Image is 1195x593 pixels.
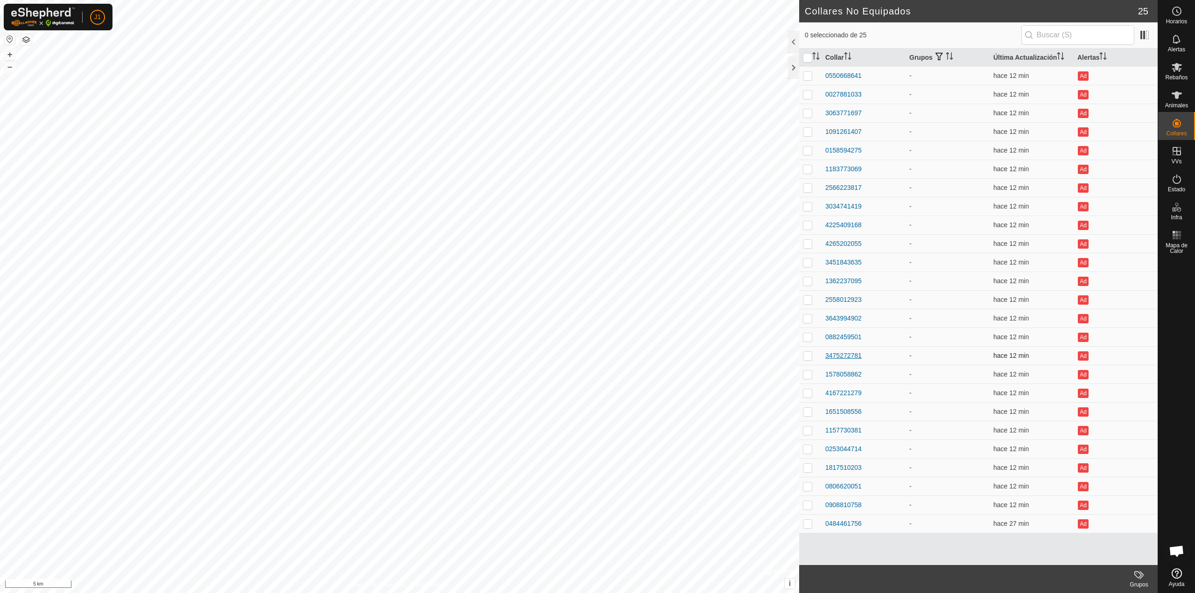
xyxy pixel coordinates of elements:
[1166,131,1187,136] span: Collares
[906,346,990,365] td: -
[906,328,990,346] td: -
[1078,519,1088,529] button: Ad
[906,365,990,384] td: -
[1078,501,1088,510] button: Ad
[825,481,862,491] div: 0806620051
[993,147,1029,154] span: 8 oct 2025, 10:19
[1078,90,1088,99] button: Ad
[906,122,990,141] td: -
[1078,165,1088,174] button: Ad
[993,165,1029,173] span: 8 oct 2025, 10:19
[1078,239,1088,249] button: Ad
[993,109,1029,117] span: 8 oct 2025, 10:19
[906,290,990,309] td: -
[906,421,990,440] td: -
[1078,277,1088,286] button: Ad
[825,351,862,361] div: 3475272781
[906,384,990,402] td: -
[1099,54,1107,61] p-sorticon: Activar para ordenar
[993,501,1029,509] span: 8 oct 2025, 10:19
[906,234,990,253] td: -
[1165,103,1188,108] span: Animales
[825,370,862,379] div: 1578058862
[1078,202,1088,211] button: Ad
[822,49,906,67] th: Collar
[825,108,862,118] div: 3063771697
[993,314,1029,322] span: 8 oct 2025, 10:18
[906,216,990,234] td: -
[993,296,1029,303] span: 8 oct 2025, 10:19
[825,332,862,342] div: 0882459501
[11,7,75,27] img: Logo Gallagher
[789,579,791,587] span: i
[825,407,862,417] div: 1651508556
[825,71,862,81] div: 0550668641
[1166,19,1187,24] span: Horarios
[990,49,1074,67] th: Última Actualización
[825,90,862,99] div: 0027881033
[906,309,990,328] td: -
[1078,258,1088,267] button: Ad
[1165,75,1188,80] span: Rebaños
[906,85,990,104] td: -
[1078,295,1088,305] button: Ad
[993,91,1029,98] span: 8 oct 2025, 10:19
[1078,71,1088,81] button: Ad
[825,519,862,529] div: 0484461756
[825,388,862,398] div: 4167221279
[1078,127,1088,137] button: Ad
[906,272,990,290] td: -
[906,104,990,122] td: -
[993,258,1029,266] span: 8 oct 2025, 10:18
[825,146,862,155] div: 0158594275
[993,184,1029,191] span: 8 oct 2025, 10:19
[1078,426,1088,435] button: Ad
[993,128,1029,135] span: 8 oct 2025, 10:19
[906,160,990,178] td: -
[351,581,405,589] a: Política de Privacidad
[785,579,795,589] button: i
[1078,314,1088,323] button: Ad
[906,141,990,160] td: -
[825,258,862,267] div: 3451843635
[1158,565,1195,591] a: Ayuda
[993,352,1029,359] span: 8 oct 2025, 10:18
[993,408,1029,415] span: 8 oct 2025, 10:19
[825,463,862,473] div: 1817510203
[825,276,862,286] div: 1362237095
[906,477,990,495] td: -
[1171,159,1181,164] span: VVs
[1160,243,1193,254] span: Mapa de Calor
[416,581,448,589] a: Contáctenos
[993,426,1029,434] span: 8 oct 2025, 10:19
[4,49,15,60] button: +
[993,389,1029,397] span: 8 oct 2025, 10:19
[993,333,1029,341] span: 8 oct 2025, 10:18
[1078,445,1088,454] button: Ad
[1078,333,1088,342] button: Ad
[1078,183,1088,193] button: Ad
[1169,581,1185,587] span: Ayuda
[1078,463,1088,473] button: Ad
[946,54,953,61] p-sorticon: Activar para ordenar
[825,500,862,510] div: 0908810758
[906,495,990,514] td: -
[825,314,862,323] div: 3643994902
[825,444,862,454] div: 0253044714
[805,6,1138,17] h2: Collares No Equipados
[906,178,990,197] td: -
[1078,482,1088,491] button: Ad
[1163,537,1191,565] div: Chat abierto
[906,440,990,458] td: -
[825,164,862,174] div: 1183773069
[906,253,990,272] td: -
[906,49,990,67] th: Grupos
[1078,407,1088,417] button: Ad
[993,221,1029,229] span: 8 oct 2025, 10:18
[1078,389,1088,398] button: Ad
[906,66,990,85] td: -
[1078,351,1088,361] button: Ad
[906,197,990,216] td: -
[825,295,862,305] div: 2558012923
[1078,146,1088,155] button: Ad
